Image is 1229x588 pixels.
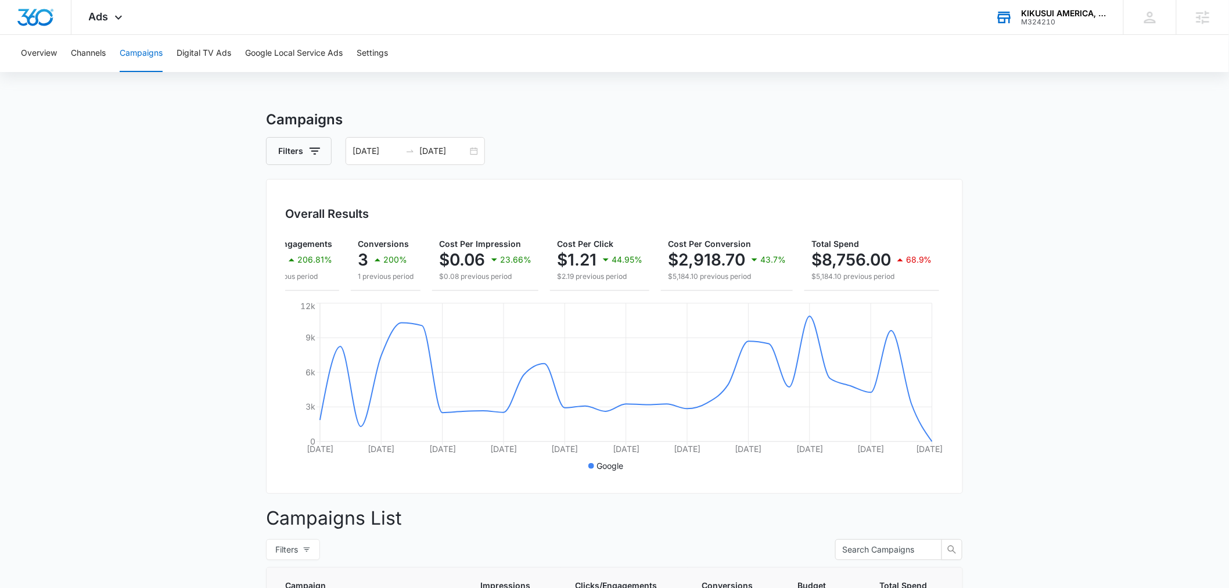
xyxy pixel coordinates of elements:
[760,256,786,264] p: 43.7%
[120,35,163,72] button: Campaigns
[368,444,394,454] tspan: [DATE]
[405,146,415,156] span: swap-right
[266,539,320,560] button: Filters
[307,444,333,454] tspan: [DATE]
[358,271,414,282] p: 1 previous period
[917,444,943,454] tspan: [DATE]
[613,444,639,454] tspan: [DATE]
[490,444,517,454] tspan: [DATE]
[275,543,298,556] span: Filters
[942,545,962,554] span: search
[796,444,823,454] tspan: [DATE]
[1022,9,1106,18] div: account name
[906,256,932,264] p: 68.9%
[266,109,963,130] h3: Campaigns
[557,250,596,269] p: $1.21
[858,444,885,454] tspan: [DATE]
[674,444,700,454] tspan: [DATE]
[306,401,315,411] tspan: 3k
[306,332,315,342] tspan: 9k
[500,256,531,264] p: 23.66%
[266,137,332,165] button: Filters
[266,504,963,532] p: Campaigns List
[71,35,106,72] button: Channels
[439,239,521,249] span: Cost Per Impression
[842,543,926,556] input: Search Campaigns
[552,444,578,454] tspan: [DATE]
[405,146,415,156] span: to
[557,271,642,282] p: $2.19 previous period
[89,10,109,23] span: Ads
[353,145,401,157] input: Start date
[250,239,332,249] span: Clicks/Engagements
[735,444,762,454] tspan: [DATE]
[439,250,485,269] p: $0.06
[811,250,891,269] p: $8,756.00
[612,256,642,264] p: 44.95%
[21,35,57,72] button: Overview
[297,256,332,264] p: 206.81%
[358,250,368,269] p: 3
[439,271,531,282] p: $0.08 previous period
[177,35,231,72] button: Digital TV Ads
[358,239,409,249] span: Conversions
[941,539,962,560] button: search
[383,256,407,264] p: 200%
[245,35,343,72] button: Google Local Service Ads
[668,239,751,249] span: Cost Per Conversion
[668,271,786,282] p: $5,184.10 previous period
[419,145,468,157] input: End date
[557,239,613,249] span: Cost Per Click
[668,250,745,269] p: $2,918.70
[306,367,315,377] tspan: 6k
[811,271,932,282] p: $5,184.10 previous period
[300,301,315,311] tspan: 12k
[357,35,388,72] button: Settings
[429,444,456,454] tspan: [DATE]
[310,436,315,446] tspan: 0
[285,205,369,223] h3: Overall Results
[811,239,859,249] span: Total Spend
[1022,18,1106,26] div: account id
[596,460,623,472] p: Google
[250,271,332,282] p: 2.4k previous period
